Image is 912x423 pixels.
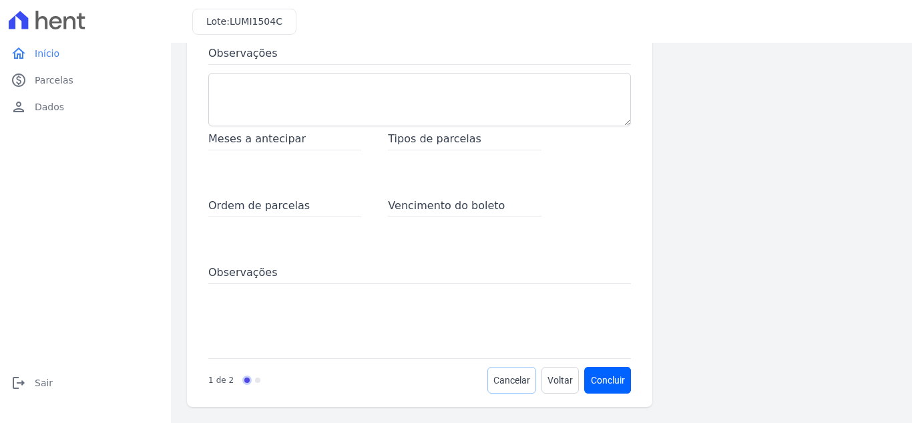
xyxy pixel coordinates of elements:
i: logout [11,375,27,391]
h3: Lote: [206,15,282,29]
a: homeInício [5,40,166,67]
i: person [11,99,27,115]
i: home [11,45,27,61]
i: paid [11,72,27,88]
span: Ordem de parcelas [208,198,361,217]
a: Cancelar [487,367,536,394]
span: Observações [208,265,631,284]
span: Voltar [547,374,573,387]
span: Parcelas [35,74,73,87]
a: Voltar [541,367,579,394]
p: 1 [208,374,214,386]
span: Cancelar [493,374,530,387]
a: logoutSair [5,370,166,396]
span: Dados [35,100,64,114]
a: paidParcelas [5,67,166,94]
span: Tipos de parcelas [388,131,541,150]
nav: Progress [208,367,260,394]
a: personDados [5,94,166,120]
label: Observações [208,45,631,65]
span: Meses a antecipar [208,131,361,150]
span: Início [35,47,59,60]
a: Avançar [584,367,631,394]
p: de 2 [216,374,234,386]
button: Concluir [585,367,631,394]
span: Sair [35,376,53,390]
span: Vencimento do boleto [388,198,541,217]
span: LUMI1504C [230,16,282,27]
